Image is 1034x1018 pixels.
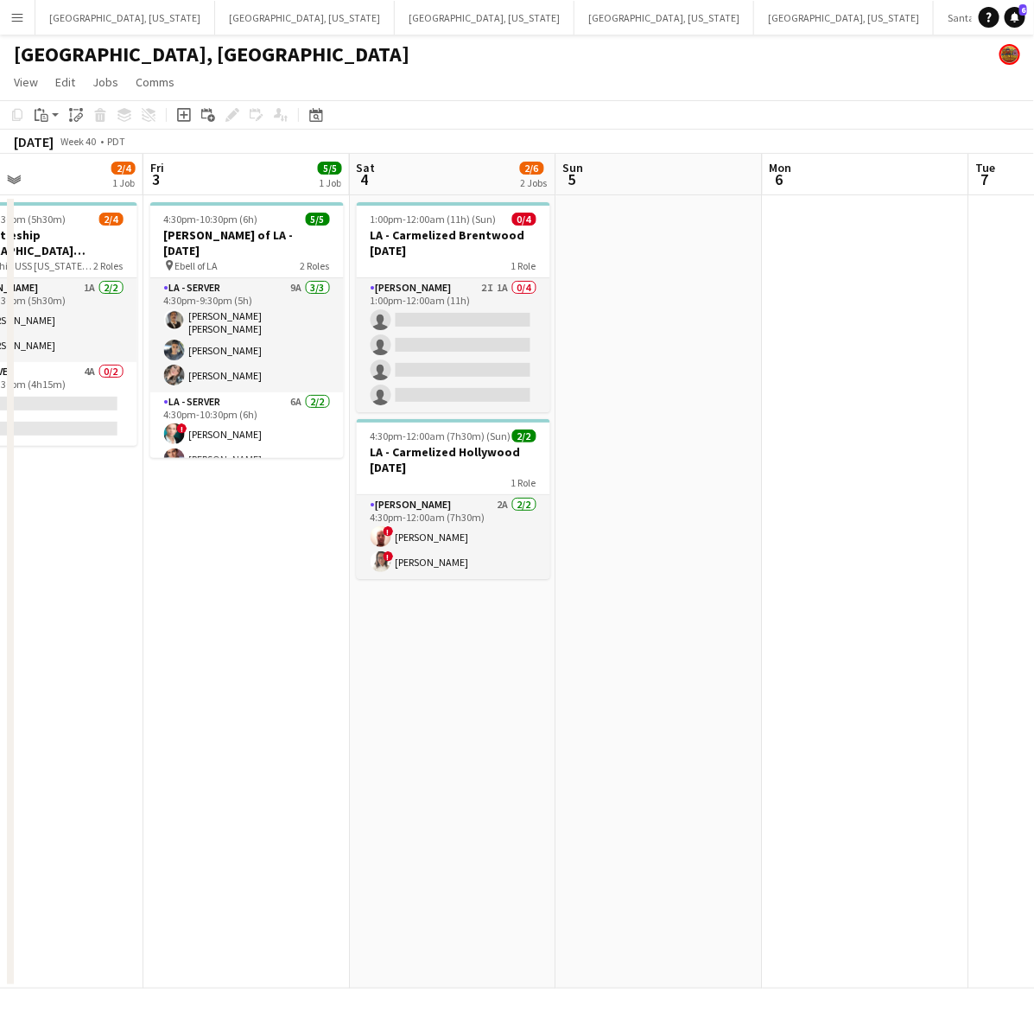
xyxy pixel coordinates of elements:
[57,135,100,148] span: Week 40
[35,1,215,35] button: [GEOGRAPHIC_DATA], [US_STATE]
[1019,4,1027,16] span: 6
[48,71,82,93] a: Edit
[395,1,574,35] button: [GEOGRAPHIC_DATA], [US_STATE]
[14,74,38,90] span: View
[107,135,125,148] div: PDT
[14,133,54,150] div: [DATE]
[86,71,125,93] a: Jobs
[136,74,174,90] span: Comms
[92,74,118,90] span: Jobs
[574,1,754,35] button: [GEOGRAPHIC_DATA], [US_STATE]
[129,71,181,93] a: Comms
[999,44,1020,65] app-user-avatar: Rollin Hero
[55,74,75,90] span: Edit
[215,1,395,35] button: [GEOGRAPHIC_DATA], [US_STATE]
[7,71,45,93] a: View
[14,41,409,67] h1: [GEOGRAPHIC_DATA], [GEOGRAPHIC_DATA]
[1005,7,1025,28] a: 6
[754,1,934,35] button: [GEOGRAPHIC_DATA], [US_STATE]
